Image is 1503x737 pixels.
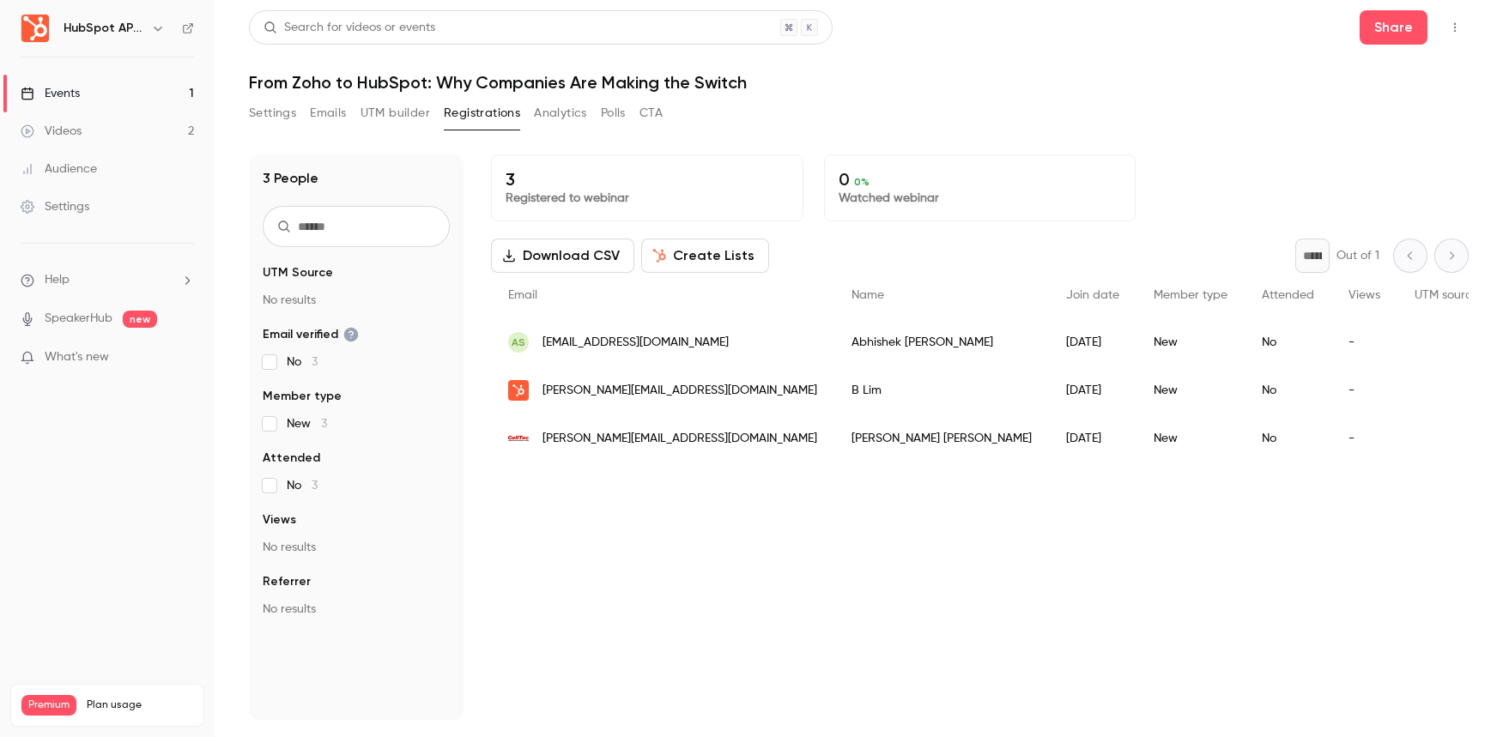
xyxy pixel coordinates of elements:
[249,72,1469,93] h1: From Zoho to HubSpot: Why Companies Are Making the Switch
[21,15,49,42] img: HubSpot APAC
[834,414,1049,462] div: [PERSON_NAME] [PERSON_NAME]
[321,418,327,430] span: 3
[312,356,318,368] span: 3
[263,539,450,556] p: No results
[1331,318,1397,366] div: -
[1348,289,1380,301] span: Views
[1331,414,1397,462] div: -
[263,168,318,189] h1: 3 People
[839,169,1122,190] p: 0
[542,430,817,448] span: [PERSON_NAME][EMAIL_ADDRESS][DOMAIN_NAME]
[1154,289,1227,301] span: Member type
[64,20,144,37] h6: HubSpot APAC
[1262,289,1314,301] span: Attended
[834,318,1049,366] div: Abhishek [PERSON_NAME]
[508,428,529,449] img: celltec.com.au
[173,350,194,365] iframe: Noticeable Trigger
[1066,289,1119,301] span: Join date
[1331,366,1397,414] div: -
[287,353,318,371] span: No
[1245,318,1331,366] div: No
[1049,366,1136,414] div: [DATE]
[444,100,520,127] button: Registrations
[542,382,817,400] span: [PERSON_NAME][EMAIL_ADDRESS][DOMAIN_NAME]
[264,19,435,37] div: Search for videos or events
[263,573,311,590] span: Referrer
[851,289,884,301] span: Name
[639,100,663,127] button: CTA
[1336,247,1379,264] p: Out of 1
[1049,318,1136,366] div: [DATE]
[87,698,193,712] span: Plan usage
[1136,414,1245,462] div: New
[1245,414,1331,462] div: No
[249,100,296,127] button: Settings
[839,190,1122,207] p: Watched webinar
[45,310,112,328] a: SpeakerHub
[263,601,450,618] p: No results
[1245,366,1331,414] div: No
[491,239,634,273] button: Download CSV
[506,169,789,190] p: 3
[542,334,729,352] span: [EMAIL_ADDRESS][DOMAIN_NAME]
[508,289,537,301] span: Email
[263,326,359,343] span: Email verified
[312,480,318,492] span: 3
[21,160,97,178] div: Audience
[512,335,525,350] span: AS
[263,511,296,529] span: Views
[21,695,76,716] span: Premium
[263,450,320,467] span: Attended
[601,100,626,127] button: Polls
[123,311,157,328] span: new
[641,239,769,273] button: Create Lists
[263,264,450,618] section: facet-groups
[21,198,89,215] div: Settings
[506,190,789,207] p: Registered to webinar
[854,176,870,188] span: 0 %
[45,271,70,289] span: Help
[1360,10,1427,45] button: Share
[263,388,342,405] span: Member type
[534,100,587,127] button: Analytics
[1415,289,1479,301] span: UTM source
[263,292,450,309] p: No results
[1136,366,1245,414] div: New
[361,100,430,127] button: UTM builder
[287,477,318,494] span: No
[310,100,346,127] button: Emails
[21,271,194,289] li: help-dropdown-opener
[263,264,333,281] span: UTM Source
[45,348,109,366] span: What's new
[1136,318,1245,366] div: New
[287,415,327,432] span: New
[834,366,1049,414] div: B Lim
[21,85,80,102] div: Events
[508,380,529,401] img: hubspot.com
[1049,414,1136,462] div: [DATE]
[21,123,82,140] div: Videos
